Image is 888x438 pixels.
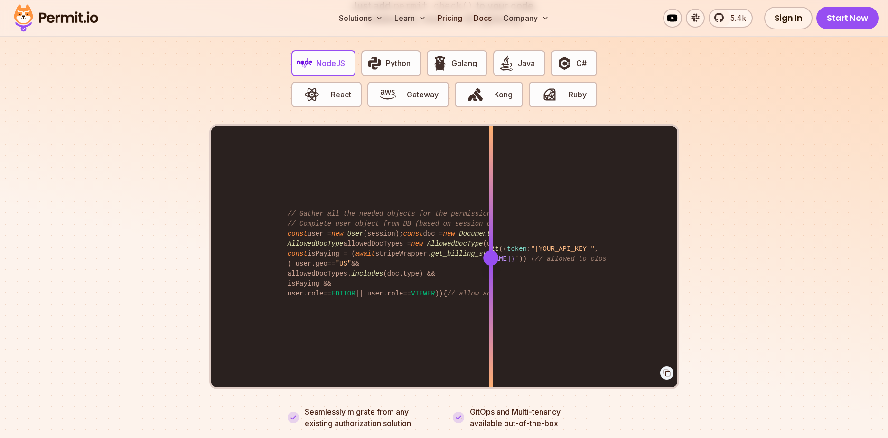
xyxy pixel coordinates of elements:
[569,89,587,100] span: Ruby
[725,12,746,24] span: 5.4k
[336,260,352,267] span: "US"
[331,290,355,297] span: EDITOR
[403,270,419,277] span: type
[331,230,343,238] span: new
[386,57,411,69] span: Python
[387,290,403,297] span: role
[288,220,603,228] span: // Complete user object from DB (based on session object, only 3 DB queries...)
[304,86,320,103] img: React
[556,55,572,71] img: C#
[816,7,879,29] a: Start Now
[407,89,439,100] span: Gateway
[535,255,635,263] span: // allowed to close issue
[498,55,514,71] img: Java
[9,2,103,34] img: Permit logo
[351,270,383,277] span: includes
[331,89,351,100] span: React
[403,230,423,238] span: const
[316,57,345,69] span: NodeJS
[281,201,607,306] code: user = (session); doc = ( , , session. ); allowedDocTypes = (user. ); isPaying = ( stripeWrapper....
[305,406,436,429] p: Seamlessly migrate from any existing authorization solution
[288,210,515,218] span: // Gather all the needed objects for the permission check
[470,9,495,28] a: Docs
[347,230,364,238] span: User
[316,260,327,267] span: geo
[427,240,483,248] span: AllowedDocType
[459,230,491,238] span: Document
[447,290,507,297] span: // allow access
[411,290,435,297] span: VIEWER
[308,290,324,297] span: role
[507,245,527,253] span: token
[355,250,375,257] span: await
[288,250,308,257] span: const
[494,89,513,100] span: Kong
[531,245,594,253] span: "[YOUR_API_KEY]"
[764,7,813,29] a: Sign In
[434,9,466,28] a: Pricing
[709,9,753,28] a: 5.4k
[297,55,313,71] img: NodeJS
[576,57,587,69] span: C#
[391,9,430,28] button: Learn
[380,86,396,103] img: Gateway
[443,230,455,238] span: new
[467,86,484,103] img: Kong
[431,250,503,257] span: get_billing_status
[451,57,477,69] span: Golang
[411,240,423,248] span: new
[518,57,535,69] span: Java
[432,55,448,71] img: Golang
[366,55,383,71] img: Python
[542,86,558,103] img: Ruby
[499,9,553,28] button: Company
[288,240,344,248] span: AllowedDocType
[335,9,387,28] button: Solutions
[288,230,308,238] span: const
[470,406,561,429] p: GitOps and Multi-tenancy available out-of-the-box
